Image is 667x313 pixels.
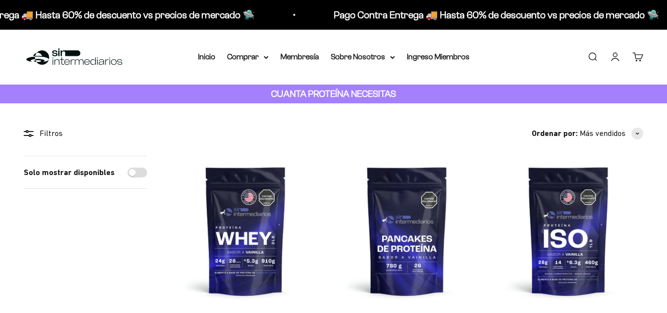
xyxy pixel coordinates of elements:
button: Más vendidos [580,127,643,140]
label: Solo mostrar disponibles [24,166,115,179]
strong: CUANTA PROTEÍNA NECESITAS [271,89,396,99]
span: Más vendidos [580,127,626,140]
span: Ordenar por: [532,127,578,140]
summary: Comprar [227,50,269,63]
a: Inicio [198,52,215,61]
a: Ingreso Miembros [407,52,470,61]
p: Pago Contra Entrega 🚚 Hasta 60% de descuento vs precios de mercado 🛸 [329,7,655,23]
summary: Sobre Nosotros [331,50,395,63]
a: Membresía [280,52,319,61]
div: Filtros [24,127,147,140]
